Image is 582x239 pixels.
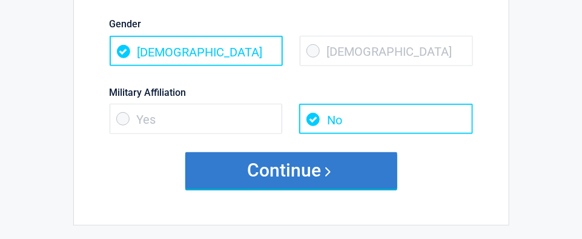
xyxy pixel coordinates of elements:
[110,16,473,32] label: Gender
[110,104,283,134] span: Yes
[110,84,473,101] label: Military Affiliation
[185,152,397,189] button: Continue
[299,104,472,134] span: No
[300,36,473,66] span: [DEMOGRAPHIC_DATA]
[110,36,283,66] span: [DEMOGRAPHIC_DATA]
